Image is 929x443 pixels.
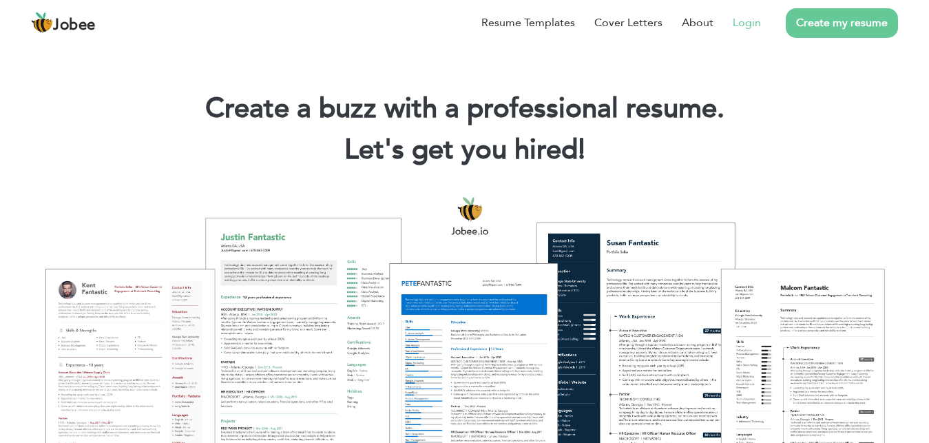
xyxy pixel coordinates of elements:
[786,8,898,38] a: Create my resume
[594,14,662,31] a: Cover Letters
[682,14,713,31] a: About
[53,18,96,33] span: Jobee
[21,132,908,168] h2: Let's
[481,14,575,31] a: Resume Templates
[21,91,908,127] h1: Create a buzz with a professional resume.
[31,12,96,34] a: Jobee
[578,131,585,169] span: |
[412,131,585,169] span: get you hired!
[31,12,53,34] img: jobee.io
[733,14,761,31] a: Login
